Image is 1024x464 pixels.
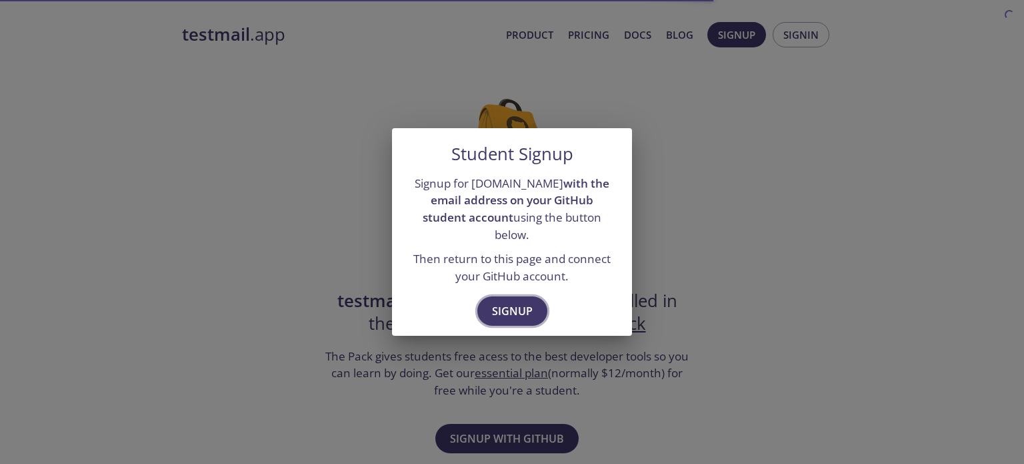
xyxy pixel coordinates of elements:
[451,144,573,164] h5: Student Signup
[423,176,609,225] strong: with the email address on your GitHub student account
[477,296,547,326] button: Signup
[492,302,533,320] span: Signup
[408,250,616,284] p: Then return to this page and connect your GitHub account.
[408,175,616,244] p: Signup for [DOMAIN_NAME] using the button below.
